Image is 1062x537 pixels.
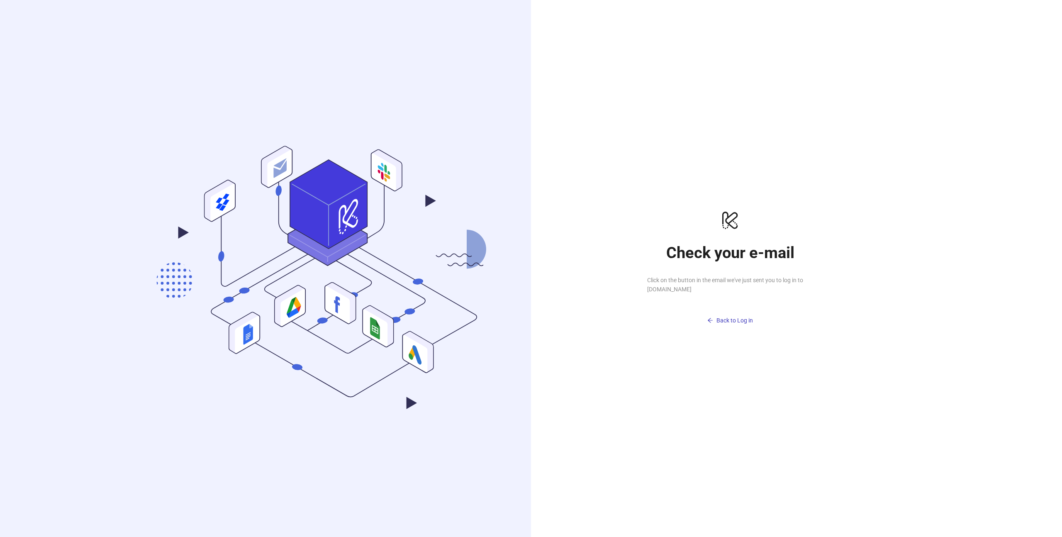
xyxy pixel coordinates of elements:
button: Back to Log in [647,314,813,327]
span: arrow-left [707,317,713,323]
span: Click on the button in the email we've just sent you to log in to [DOMAIN_NAME] [647,276,813,294]
h1: Check your e-mail [647,243,813,262]
a: Back to Log in [647,300,813,327]
span: Back to Log in [716,317,753,324]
